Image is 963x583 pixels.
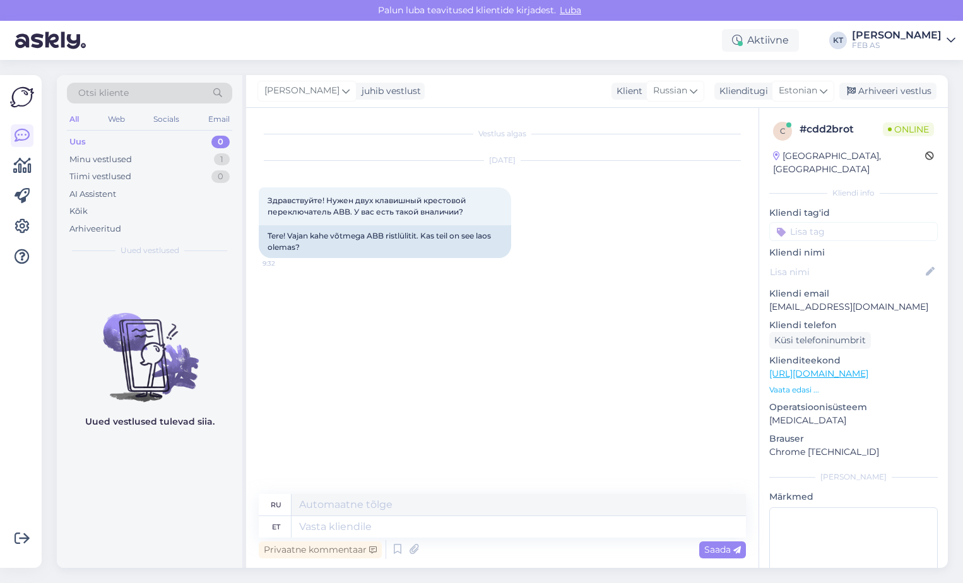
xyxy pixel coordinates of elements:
[883,122,934,136] span: Online
[770,265,923,279] input: Lisa nimi
[839,83,936,100] div: Arhiveeri vestlus
[69,223,121,235] div: Arhiveeritud
[206,111,232,127] div: Email
[769,300,938,314] p: [EMAIL_ADDRESS][DOMAIN_NAME]
[780,126,786,136] span: c
[259,225,511,258] div: Tere! Vajan kahe võtmega ABB ristlülitit. Kas teil on see laos olemas?
[69,188,116,201] div: AI Assistent
[259,541,382,558] div: Privaatne kommentaar
[769,332,871,349] div: Küsi telefoninumbrit
[769,445,938,459] p: Chrome [TECHNICAL_ID]
[769,246,938,259] p: Kliendi nimi
[69,153,132,166] div: Minu vestlused
[69,205,88,218] div: Kõik
[259,155,746,166] div: [DATE]
[769,206,938,220] p: Kliendi tag'id
[714,85,768,98] div: Klienditugi
[211,136,230,148] div: 0
[272,516,280,538] div: et
[121,245,179,256] span: Uued vestlused
[105,111,127,127] div: Web
[769,222,938,241] input: Lisa tag
[214,153,230,166] div: 1
[769,490,938,503] p: Märkmed
[852,30,955,50] a: [PERSON_NAME]FEB AS
[769,319,938,332] p: Kliendi telefon
[556,4,585,16] span: Luba
[78,86,129,100] span: Otsi kliente
[773,150,925,176] div: [GEOGRAPHIC_DATA], [GEOGRAPHIC_DATA]
[704,544,741,555] span: Saada
[653,84,687,98] span: Russian
[268,196,468,216] span: Здравствуйте! Нужен двух клавишный крестовой переключатель ABB. У вас есть такой вналичии?
[357,85,421,98] div: juhib vestlust
[259,128,746,139] div: Vestlus algas
[800,122,883,137] div: # cdd2brot
[769,471,938,483] div: [PERSON_NAME]
[85,415,215,428] p: Uued vestlused tulevad siia.
[769,414,938,427] p: [MEDICAL_DATA]
[211,170,230,183] div: 0
[264,84,340,98] span: [PERSON_NAME]
[57,290,242,404] img: No chats
[852,30,942,40] div: [PERSON_NAME]
[829,32,847,49] div: KT
[611,85,642,98] div: Klient
[10,85,34,109] img: Askly Logo
[151,111,182,127] div: Socials
[722,29,799,52] div: Aktiivne
[769,384,938,396] p: Vaata edasi ...
[769,401,938,414] p: Operatsioonisüsteem
[769,187,938,199] div: Kliendi info
[271,494,281,515] div: ru
[852,40,942,50] div: FEB AS
[769,354,938,367] p: Klienditeekond
[69,136,86,148] div: Uus
[263,259,310,268] span: 9:32
[69,170,131,183] div: Tiimi vestlused
[769,368,868,379] a: [URL][DOMAIN_NAME]
[769,287,938,300] p: Kliendi email
[779,84,817,98] span: Estonian
[769,432,938,445] p: Brauser
[67,111,81,127] div: All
